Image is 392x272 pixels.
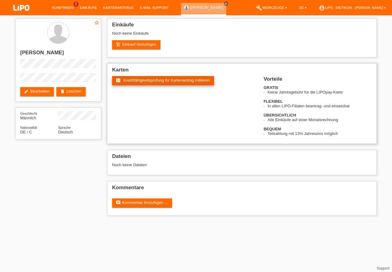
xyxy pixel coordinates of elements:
div: Noch keine Einkäufe [112,31,372,40]
a: commentKommentar hinzufügen ... [112,198,172,208]
a: account_circleLIPO - Dietikon - [PERSON_NAME] ▾ [316,6,389,10]
a: editBearbeiten [20,87,54,96]
a: star_border [94,20,100,26]
a: Kund*innen [49,6,77,10]
b: GRATIS [264,85,278,90]
h2: Karten [112,67,372,76]
i: build [256,5,262,11]
h2: [PERSON_NAME] [20,50,96,59]
a: [PERSON_NAME] [190,5,223,10]
h2: Vorteile [264,76,372,85]
div: Noch keine Dateien [112,163,299,167]
a: Support [377,266,390,270]
a: LIPO pay [6,13,37,17]
b: BEQUEM [264,127,281,131]
span: Nationalität [20,126,37,129]
div: Männlich [20,111,58,120]
h2: Dateien [112,153,372,163]
span: Deutsch [58,130,73,134]
i: add_shopping_cart [116,42,121,47]
i: fact_check [116,78,121,83]
i: account_circle [319,5,325,11]
h2: Kommentare [112,185,372,194]
li: In allen LIPO-Filialen beantrag- und einsetzbar [268,104,372,108]
i: star_border [94,20,100,25]
span: 2 [73,2,78,7]
a: E-Mail Support [137,6,172,10]
span: Geschlecht [20,112,37,115]
a: buildWerkzeuge ▾ [253,6,290,10]
span: Kreditfähigkeitsprüfung für Kartenantrag initiieren [123,78,210,82]
i: close [224,2,228,5]
a: fact_check Kreditfähigkeitsprüfung für Kartenantrag initiieren [112,76,214,85]
b: ÜBERSICHTLICH [264,113,296,117]
li: Teilzahlung mit 13% Jahreszins möglich [268,131,372,136]
span: Sprache [58,126,71,129]
i: edit [24,89,29,94]
a: close [224,2,228,6]
li: Alle Einkäufe auf einer Monatsrechnung [268,117,372,122]
li: Keine Jahresgebühr für die LIPOpay-Karte [268,90,372,94]
a: Kartenanträge [100,6,137,10]
a: Einkäufe [77,6,100,10]
a: add_shopping_cartEinkauf hinzufügen [112,40,160,49]
b: FLEXIBEL [264,99,283,104]
i: comment [116,200,121,205]
i: delete [60,89,65,94]
span: Deutschland / C / 09.01.2007 [20,130,32,134]
a: DE ▾ [296,6,310,10]
h2: Einkäufe [112,22,372,31]
a: deleteLöschen [56,87,86,96]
